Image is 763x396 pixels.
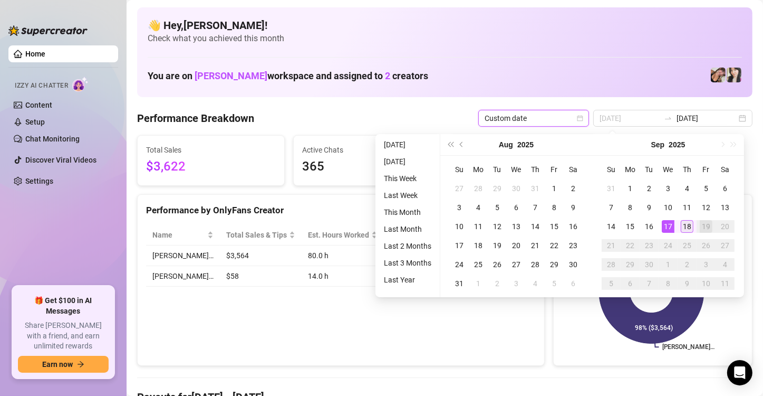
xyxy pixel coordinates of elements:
[621,255,640,274] td: 2025-09-29
[716,179,735,198] td: 2025-09-06
[697,274,716,293] td: 2025-10-10
[548,258,561,271] div: 29
[507,217,526,236] td: 2025-08-13
[602,179,621,198] td: 2025-08-31
[146,157,276,177] span: $3,622
[678,236,697,255] td: 2025-09-25
[681,239,693,252] div: 25
[719,277,731,290] div: 11
[643,220,655,233] div: 16
[25,118,45,126] a: Setup
[529,258,542,271] div: 28
[472,201,485,214] div: 4
[659,217,678,236] td: 2025-09-17
[719,258,731,271] div: 4
[700,258,712,271] div: 3
[488,217,507,236] td: 2025-08-12
[681,258,693,271] div: 2
[602,236,621,255] td: 2025-09-21
[491,201,504,214] div: 5
[469,198,488,217] td: 2025-08-04
[8,25,88,36] img: logo-BBDzfeDw.svg
[577,115,583,121] span: calendar
[491,258,504,271] div: 26
[507,274,526,293] td: 2025-09-03
[700,277,712,290] div: 10
[526,179,545,198] td: 2025-07-31
[302,266,384,287] td: 14.0 h
[469,236,488,255] td: 2025-08-18
[302,246,384,266] td: 80.0 h
[18,296,109,316] span: 🎁 Get $100 in AI Messages
[662,344,714,351] text: [PERSON_NAME]…
[719,220,731,233] div: 20
[380,138,436,151] li: [DATE]
[226,229,287,241] span: Total Sales & Tips
[681,182,693,195] div: 4
[507,236,526,255] td: 2025-08-20
[453,182,466,195] div: 27
[456,134,468,155] button: Previous month (PageUp)
[719,182,731,195] div: 6
[659,198,678,217] td: 2025-09-10
[662,201,674,214] div: 10
[25,156,96,164] a: Discover Viral Videos
[507,255,526,274] td: 2025-08-27
[42,360,73,369] span: Earn now
[472,277,485,290] div: 1
[220,225,302,246] th: Total Sales & Tips
[146,225,220,246] th: Name
[450,236,469,255] td: 2025-08-17
[545,236,564,255] td: 2025-08-22
[488,236,507,255] td: 2025-08-19
[651,134,665,155] button: Choose a month
[472,258,485,271] div: 25
[18,356,109,373] button: Earn nowarrow-right
[146,246,220,266] td: [PERSON_NAME]…
[567,277,580,290] div: 6
[662,220,674,233] div: 17
[719,201,731,214] div: 13
[567,258,580,271] div: 30
[662,182,674,195] div: 3
[697,236,716,255] td: 2025-09-26
[664,114,672,122] span: swap-right
[380,274,436,286] li: Last Year
[491,220,504,233] div: 12
[640,236,659,255] td: 2025-09-23
[485,110,583,126] span: Custom date
[564,217,583,236] td: 2025-08-16
[507,198,526,217] td: 2025-08-06
[453,258,466,271] div: 24
[564,179,583,198] td: 2025-08-02
[548,220,561,233] div: 15
[678,274,697,293] td: 2025-10-09
[469,255,488,274] td: 2025-08-25
[678,217,697,236] td: 2025-09-18
[716,217,735,236] td: 2025-09-20
[491,277,504,290] div: 2
[137,111,254,126] h4: Performance Breakdown
[602,274,621,293] td: 2025-10-05
[77,361,84,368] span: arrow-right
[450,160,469,179] th: Su
[526,255,545,274] td: 2025-08-28
[716,160,735,179] th: Sa
[659,274,678,293] td: 2025-10-08
[450,274,469,293] td: 2025-08-31
[18,320,109,352] span: Share [PERSON_NAME] with a friend, and earn unlimited rewards
[380,206,436,219] li: This Month
[469,160,488,179] th: Mo
[302,157,432,177] span: 365
[380,223,436,235] li: Last Month
[453,220,466,233] div: 10
[662,239,674,252] div: 24
[643,201,655,214] div: 9
[727,68,741,82] img: Christina
[711,68,726,82] img: Christina
[385,70,390,81] span: 2
[621,160,640,179] th: Mo
[548,182,561,195] div: 1
[25,177,53,185] a: Settings
[678,160,697,179] th: Th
